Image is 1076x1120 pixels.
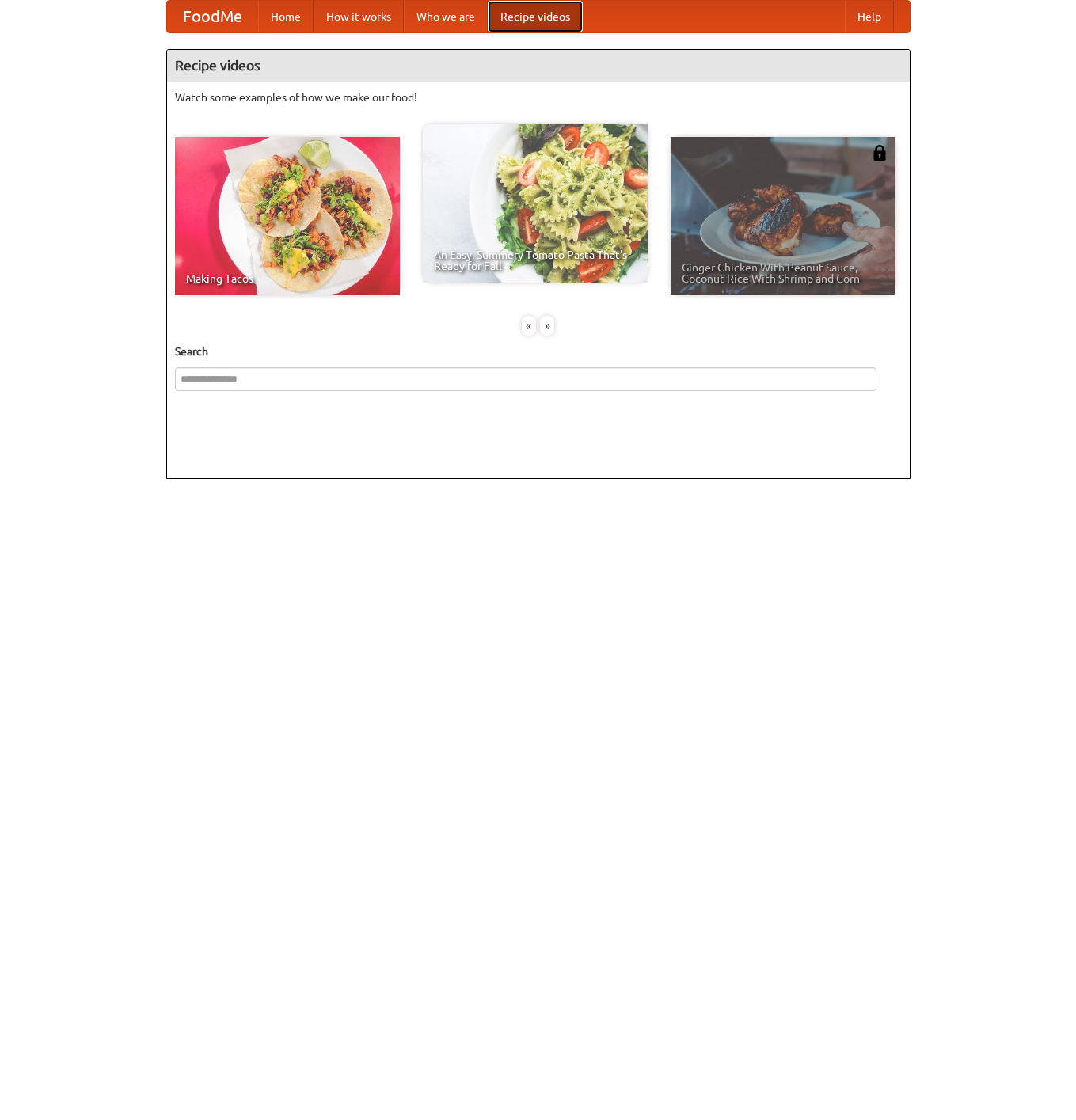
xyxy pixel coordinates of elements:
img: 483408.png [872,145,888,161]
div: » [540,316,554,336]
span: Making Tacos [186,273,389,284]
h5: Search [175,344,902,359]
h4: Recipe videos [167,50,910,82]
a: Recipe videos [488,1,583,32]
a: Help [845,1,894,32]
a: Who we are [404,1,488,32]
p: Watch some examples of how we make our food! [175,89,902,105]
a: FoodMe [167,1,258,32]
a: How it works [314,1,404,32]
div: « [522,316,536,336]
a: Home [258,1,314,32]
a: Making Tacos [175,137,400,295]
a: An Easy, Summery Tomato Pasta That's Ready for Fall [423,124,648,283]
span: An Easy, Summery Tomato Pasta That's Ready for Fall [434,249,637,271]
